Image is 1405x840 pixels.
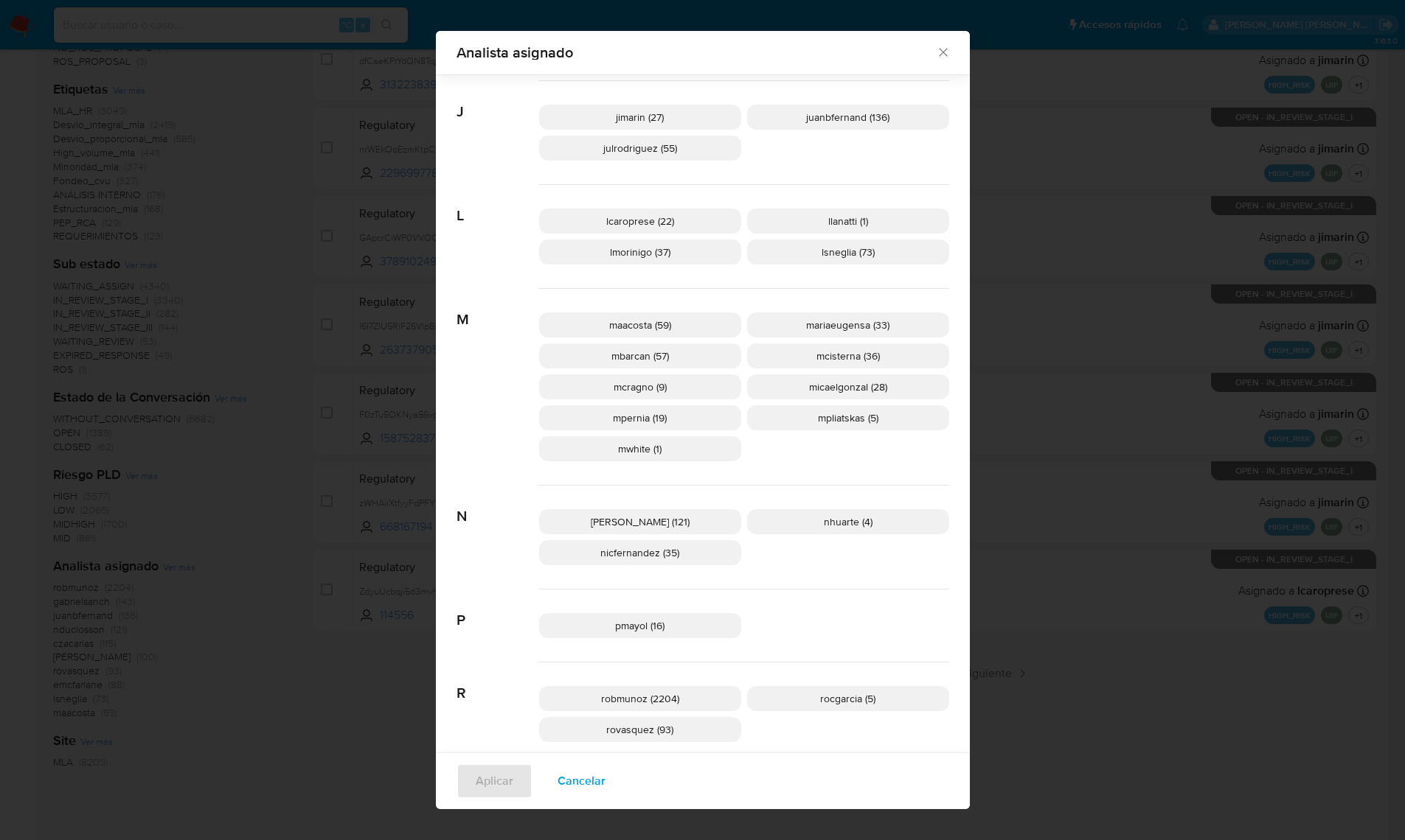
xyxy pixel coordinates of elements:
div: mariaeugensa (33) [747,312,949,337]
span: [PERSON_NAME] (121) [591,514,690,529]
span: R [457,662,539,702]
span: mwhite (1) [618,441,662,456]
div: mpliatskas (5) [747,405,949,430]
div: lsneglia (73) [747,239,949,265]
span: Analista asignado [457,45,937,60]
div: rovasquez (93) [539,717,741,742]
button: Cancelar [538,763,625,799]
span: rocgarcia (5) [820,691,875,706]
span: nicfernandez (35) [600,545,679,560]
span: jimarin (27) [616,110,664,125]
div: mcisterna (36) [747,343,949,368]
span: pmayol (16) [615,618,665,633]
span: P [457,589,539,629]
div: mcragno (9) [539,374,741,399]
span: mcragno (9) [614,379,667,394]
div: maacosta (59) [539,312,741,337]
span: J [457,81,539,121]
span: mpliatskas (5) [818,410,878,425]
div: robmunoz (2204) [539,686,741,711]
div: lcaroprese (22) [539,209,741,234]
span: mpernia (19) [613,410,667,425]
span: lmorinigo (37) [610,245,670,259]
div: nicfernandez (35) [539,540,741,565]
button: Cerrar [936,45,949,58]
div: llanatti (1) [747,209,949,234]
div: mwhite (1) [539,436,741,461]
span: lsneglia (73) [822,245,875,259]
span: N [457,486,539,525]
div: mbarcan (57) [539,343,741,368]
span: julrodriguez (55) [603,141,677,155]
span: mariaeugensa (33) [806,318,889,332]
span: juanbfernand (136) [806,110,889,125]
span: maacosta (59) [609,318,671,332]
span: robmunoz (2204) [601,691,679,706]
span: micaelgonzal (28) [809,379,887,394]
span: M [457,289,539,329]
span: mcisterna (36) [816,349,880,363]
div: micaelgonzal (28) [747,374,949,399]
span: Cancelar [558,765,606,797]
div: jimarin (27) [539,105,741,130]
div: pmayol (16) [539,613,741,638]
div: julrodriguez (55) [539,136,741,161]
div: juanbfernand (136) [747,105,949,130]
span: rovasquez (93) [606,722,673,737]
div: [PERSON_NAME] (121) [539,509,741,534]
span: mbarcan (57) [611,349,669,363]
span: nhuarte (4) [824,514,873,529]
span: lcaroprese (22) [606,214,674,228]
span: llanatti (1) [828,214,868,228]
div: mpernia (19) [539,405,741,430]
div: rocgarcia (5) [747,686,949,711]
div: nhuarte (4) [747,509,949,534]
div: lmorinigo (37) [539,239,741,265]
span: L [457,185,539,225]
